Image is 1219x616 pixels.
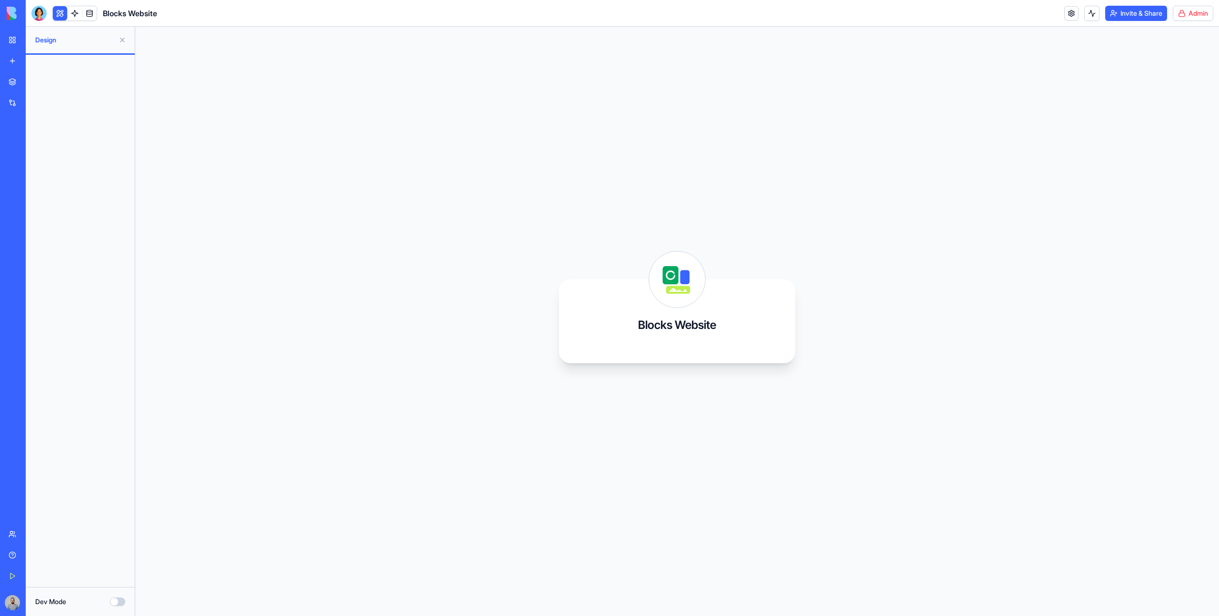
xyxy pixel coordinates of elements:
label: Dev Mode [35,597,66,606]
img: image_123650291_bsq8ao.jpg [5,595,20,610]
h3: Blocks Website [638,318,716,333]
img: logo [7,7,66,20]
span: Blocks Website [103,8,157,19]
button: Invite & Share [1105,6,1167,21]
span: Design [35,35,115,45]
button: Admin [1173,6,1213,21]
